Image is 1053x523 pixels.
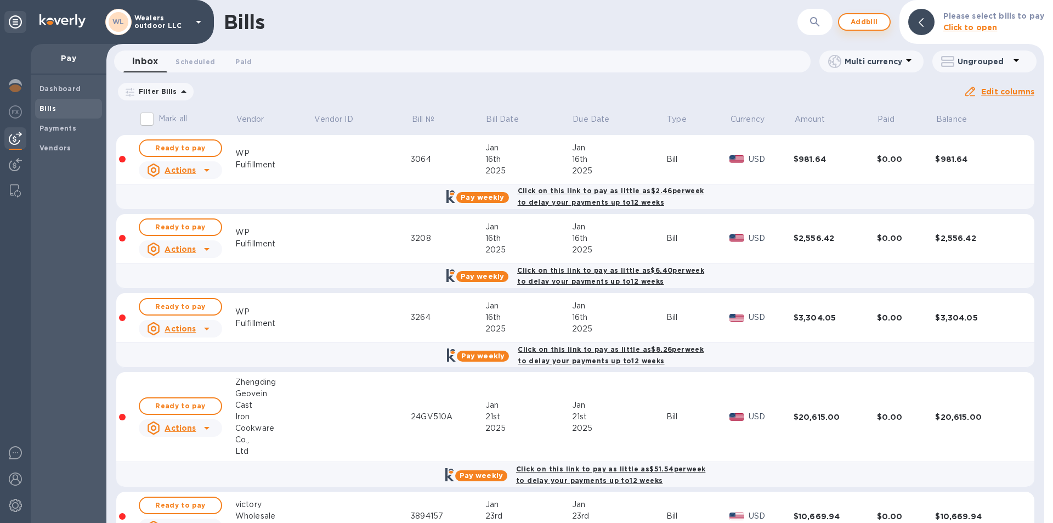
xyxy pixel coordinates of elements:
div: $2,556.42 [935,233,1018,244]
b: Dashboard [39,85,81,93]
button: Ready to pay [139,497,222,514]
span: Balance [936,114,981,125]
span: Add bill [848,15,881,29]
button: Addbill [838,13,891,31]
span: Inbox [132,54,158,69]
div: 16th [485,233,572,244]
div: Fulfillment [235,318,314,329]
div: Iron [235,411,314,423]
span: Ready to pay [149,221,212,234]
img: Logo [39,14,86,27]
span: Ready to pay [149,400,212,413]
div: Fulfillment [235,159,314,171]
b: Pay weekly [461,193,504,201]
b: Click to open [943,23,998,32]
p: Amount [795,114,825,125]
img: USD [729,413,744,421]
span: Due Date [573,114,624,125]
div: victory [235,499,314,510]
img: USD [729,513,744,520]
div: 16th [572,233,666,244]
div: 21st [485,411,572,423]
u: Actions [165,245,196,254]
span: Vendor ID [314,114,367,125]
div: Jan [485,300,572,312]
b: Pay weekly [461,272,504,280]
div: $0.00 [877,233,936,244]
div: Fulfillment [235,238,314,250]
div: 2025 [572,165,666,177]
p: Vendor ID [314,114,353,125]
p: Vendor [236,114,264,125]
u: Actions [165,424,196,432]
div: 16th [485,312,572,323]
div: 2025 [485,244,572,256]
span: Ready to pay [149,142,212,155]
div: Jan [485,221,572,233]
div: $981.64 [794,154,877,165]
button: Ready to pay [139,298,222,316]
div: Cookware [235,423,314,434]
u: Actions [165,324,196,333]
b: Vendors [39,144,71,152]
div: Wholesale [235,510,314,522]
div: 16th [572,312,666,323]
span: Amount [795,114,840,125]
p: Currency [731,114,765,125]
div: $0.00 [877,511,936,522]
div: $20,615.00 [794,412,877,423]
div: 2025 [485,423,572,434]
div: $3,304.05 [935,312,1018,323]
span: Ready to pay [149,300,212,313]
b: Bills [39,104,56,113]
u: Actions [165,166,196,175]
p: USD [749,154,794,165]
div: Jan [572,221,666,233]
p: Type [667,114,687,125]
div: 2025 [485,165,572,177]
div: Cast [235,400,314,411]
div: $2,556.42 [794,233,877,244]
button: Ready to pay [139,218,222,236]
div: 2025 [572,244,666,256]
p: Paid [877,114,895,125]
div: 23rd [485,510,572,522]
p: Balance [936,114,967,125]
b: Click on this link to pay as little as $51.54 per week to delay your payments up to 12 weeks [516,465,705,485]
button: Ready to pay [139,397,222,415]
p: USD [749,510,794,522]
img: USD [729,314,744,322]
div: 23rd [572,510,666,522]
div: 2025 [572,323,666,335]
p: Wealers outdoor LLC [134,14,189,30]
p: Bill Date [486,114,518,125]
p: Filter Bills [134,87,177,96]
p: USD [749,411,794,423]
div: Ltd [235,446,314,457]
div: Bill [666,411,730,423]
div: Jan [485,400,572,411]
div: $981.64 [935,154,1018,165]
div: Bill [666,312,730,323]
img: USD [729,155,744,163]
div: 2025 [572,423,666,434]
span: Ready to pay [149,499,212,512]
div: Jan [572,142,666,154]
div: Jan [572,499,666,510]
p: Ungrouped [958,56,1010,67]
span: Paid [877,114,909,125]
span: Vendor [236,114,279,125]
p: Multi currency [845,56,902,67]
div: Jan [485,499,572,510]
div: $20,615.00 [935,412,1018,423]
div: Unpin categories [4,11,26,33]
div: $10,669.94 [935,511,1018,522]
p: USD [749,312,794,323]
b: Pay weekly [461,352,505,360]
span: Bill № [412,114,449,125]
div: 3064 [411,154,485,165]
p: Due Date [573,114,609,125]
div: 2025 [485,323,572,335]
h1: Bills [224,10,264,33]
